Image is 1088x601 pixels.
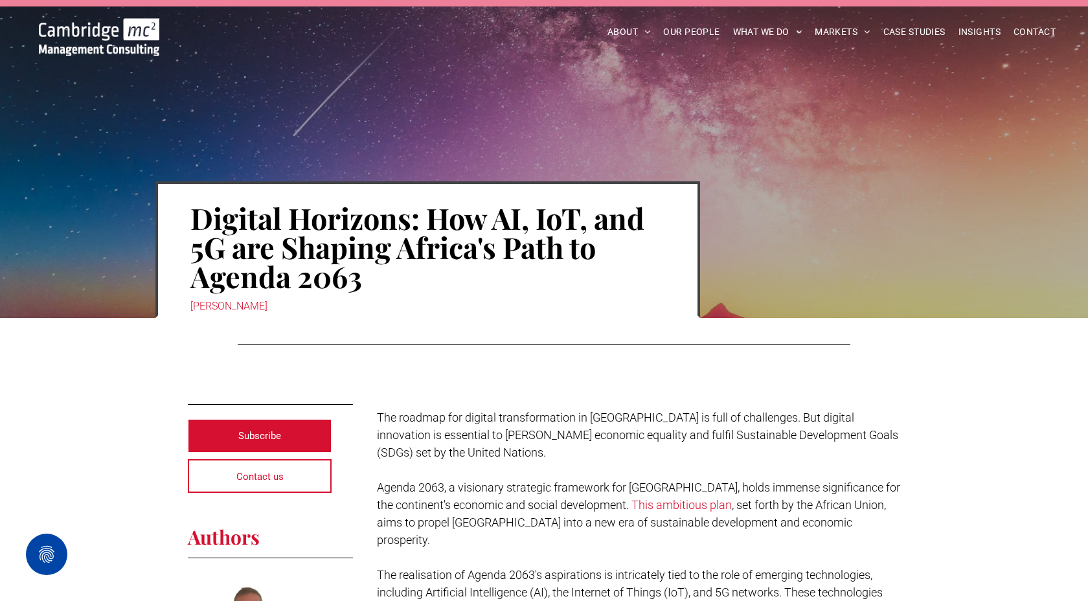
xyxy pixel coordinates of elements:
a: This ambitious plan [631,498,732,512]
a: Subscribe [188,419,332,453]
a: OUR PEOPLE [657,22,726,42]
a: Contact us [188,459,332,493]
span: The roadmap for digital transformation in [GEOGRAPHIC_DATA] is full of challenges. But digital in... [377,411,898,459]
span: Subscribe [238,420,281,452]
span: Authors [188,524,260,550]
span: Agenda 2063, a visionary strategic framework for [GEOGRAPHIC_DATA], holds immense significance fo... [377,481,900,512]
div: [PERSON_NAME] [190,297,665,315]
a: MARKETS [808,22,876,42]
a: ABOUT [601,22,657,42]
h1: Digital Horizons: How AI, IoT, and 5G are Shaping Africa's Path to Agenda 2063 [190,202,665,292]
a: INSIGHTS [952,22,1007,42]
span: Contact us [236,460,284,493]
a: CASE STUDIES [877,22,952,42]
span: , set forth by the African Union, aims to propel [GEOGRAPHIC_DATA] into a new era of sustainable ... [377,498,886,547]
a: Your Business Transformed | Cambridge Management Consulting [39,20,159,34]
img: Go to Homepage [39,18,159,56]
a: WHAT WE DO [727,22,809,42]
a: CONTACT [1007,22,1062,42]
